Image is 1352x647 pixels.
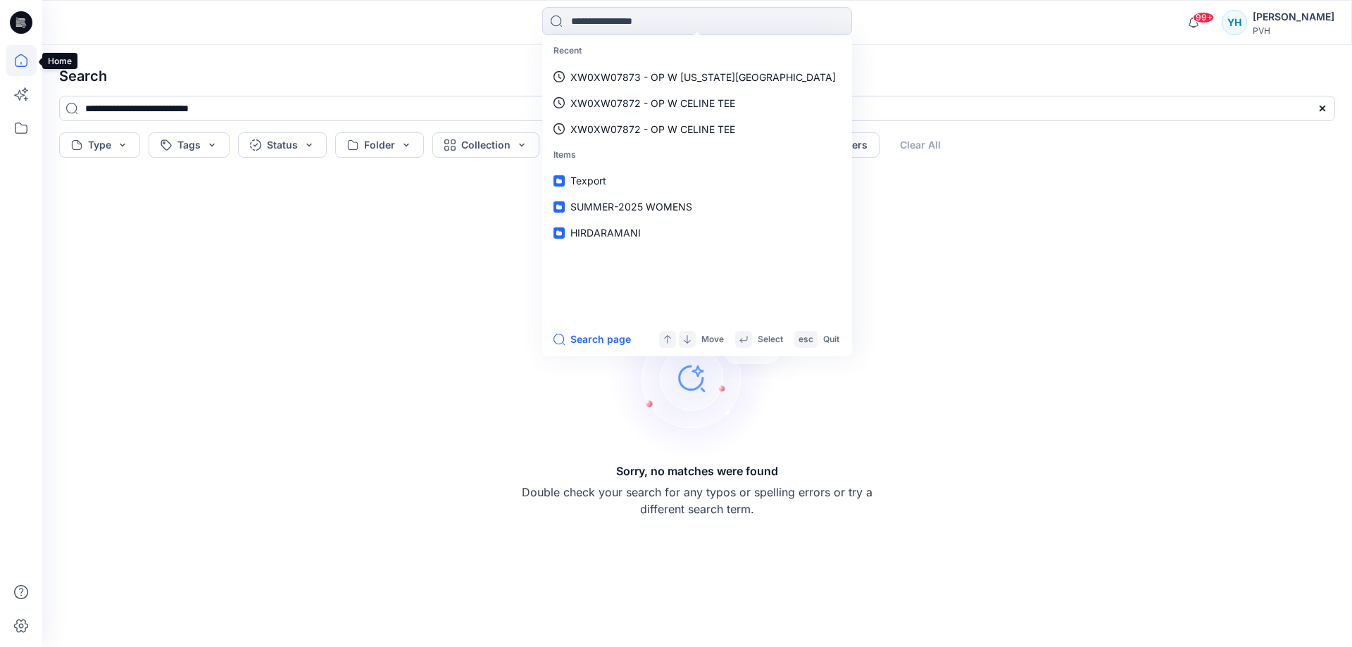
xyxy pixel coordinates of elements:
[616,463,778,479] h5: Sorry, no matches were found
[335,132,424,158] button: Folder
[48,56,1346,96] h4: Search
[545,38,849,64] p: Recent
[149,132,230,158] button: Tags
[570,70,836,84] p: XW0XW07873 - OP W GEORGIA TEE
[570,96,735,111] p: XW0XW07872 - OP W CELINE TEE
[545,168,849,194] a: Texport
[701,332,724,347] p: Move
[1253,8,1334,25] div: [PERSON_NAME]
[758,332,783,347] p: Select
[1222,10,1247,35] div: YH
[545,220,849,246] a: HIRDARAMANI
[521,484,873,517] p: Double check your search for any typos or spelling errors or try a different search term.
[59,132,140,158] button: Type
[570,122,735,137] p: XW0XW07872 - OP W CELINE TEE
[545,64,849,90] a: XW0XW07873 - OP W [US_STATE][GEOGRAPHIC_DATA]
[1253,25,1334,36] div: PVH
[553,331,631,348] button: Search page
[545,142,849,168] p: Items
[823,332,839,347] p: Quit
[545,116,849,142] a: XW0XW07872 - OP W CELINE TEE
[799,332,813,347] p: esc
[545,194,849,220] a: SUMMER-2025 WOMENS
[1193,12,1214,23] span: 99+
[570,175,606,187] span: Texport
[238,132,327,158] button: Status
[570,227,641,239] span: HIRDARAMANI
[570,201,692,213] span: SUMMER-2025 WOMENS
[432,132,539,158] button: Collection
[545,90,849,116] a: XW0XW07872 - OP W CELINE TEE
[610,294,807,463] img: Sorry, no matches were found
